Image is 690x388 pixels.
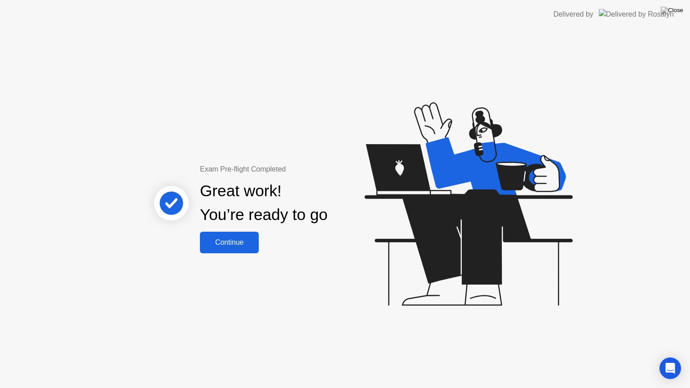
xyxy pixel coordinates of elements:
[200,164,385,175] div: Exam Pre-flight Completed
[659,357,681,379] div: Open Intercom Messenger
[200,179,327,227] div: Great work! You’re ready to go
[200,232,259,253] button: Continue
[661,7,683,14] img: Close
[553,9,593,20] div: Delivered by
[203,238,256,247] div: Continue
[599,9,674,19] img: Delivered by Rosalyn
